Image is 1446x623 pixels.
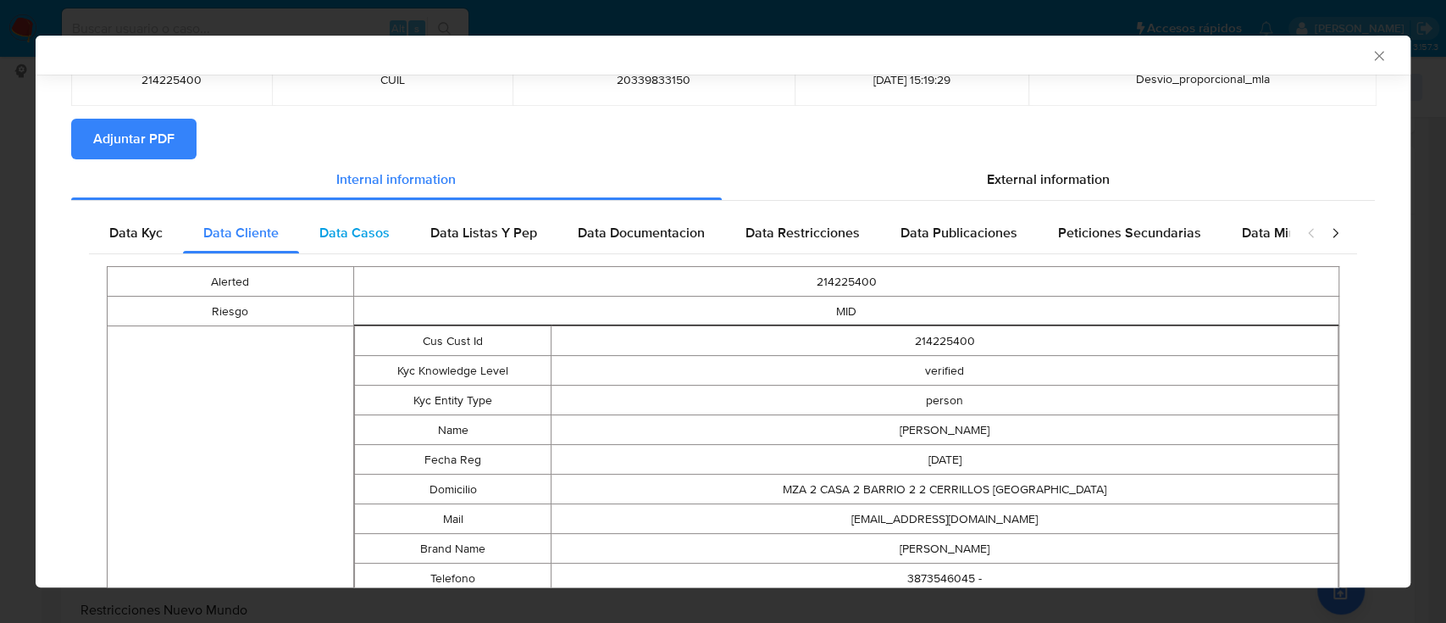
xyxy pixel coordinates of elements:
[93,120,175,158] span: Adjuntar PDF
[1136,70,1270,87] span: Desvio_proporcional_mla
[551,386,1338,415] td: person
[551,415,1338,445] td: [PERSON_NAME]
[292,72,493,87] span: CUIL
[354,445,551,475] td: Fecha Reg
[71,119,197,159] button: Adjuntar PDF
[430,223,537,242] span: Data Listas Y Pep
[354,504,551,534] td: Mail
[987,170,1110,189] span: External information
[815,72,1009,87] span: [DATE] 15:19:29
[89,213,1289,253] div: Detailed internal info
[354,564,551,593] td: Telefono
[354,475,551,504] td: Domicilio
[551,326,1338,356] td: 214225400
[108,267,354,297] td: Alerted
[319,223,390,242] span: Data Casos
[900,223,1017,242] span: Data Publicaciones
[71,159,1375,200] div: Detailed info
[1371,47,1386,63] button: Cerrar ventana
[354,534,551,564] td: Brand Name
[551,475,1338,504] td: MZA 2 CASA 2 BARRIO 2 2 CERRILLOS [GEOGRAPHIC_DATA]
[551,445,1338,475] td: [DATE]
[745,223,860,242] span: Data Restricciones
[551,564,1338,593] td: 3873546045 -
[354,326,551,356] td: Cus Cust Id
[336,170,456,189] span: Internal information
[551,534,1338,564] td: [PERSON_NAME]
[354,386,551,415] td: Kyc Entity Type
[354,356,551,386] td: Kyc Knowledge Level
[551,356,1338,386] td: verified
[533,72,773,87] span: 20339833150
[1242,223,1335,242] span: Data Minoridad
[353,267,1338,297] td: 214225400
[108,297,354,326] td: Riesgo
[353,297,1338,326] td: MID
[36,36,1410,587] div: closure-recommendation-modal
[551,504,1338,534] td: [EMAIL_ADDRESS][DOMAIN_NAME]
[1058,223,1201,242] span: Peticiones Secundarias
[109,223,163,242] span: Data Kyc
[578,223,705,242] span: Data Documentacion
[91,72,252,87] span: 214225400
[354,415,551,445] td: Name
[203,223,279,242] span: Data Cliente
